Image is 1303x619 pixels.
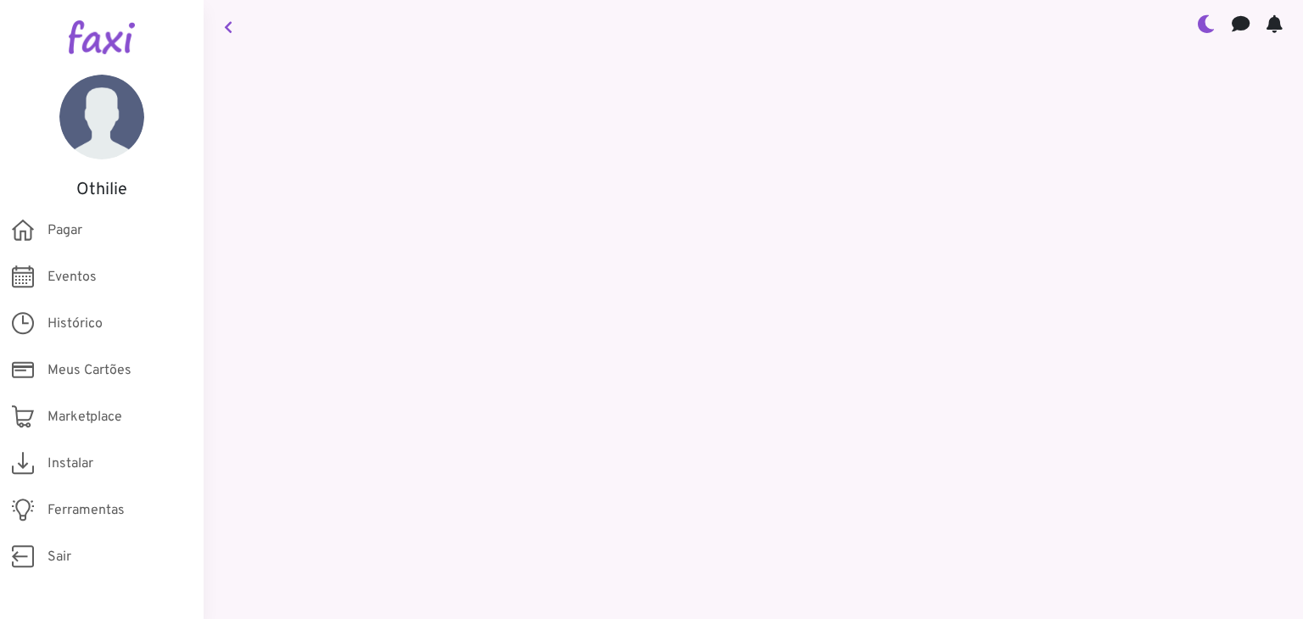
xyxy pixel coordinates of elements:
[48,267,97,287] span: Eventos
[48,407,122,427] span: Marketplace
[48,500,125,521] span: Ferramentas
[48,547,71,567] span: Sair
[48,360,131,381] span: Meus Cartões
[25,180,178,200] h5: Othilie
[48,314,103,334] span: Histórico
[48,454,93,474] span: Instalar
[48,220,82,241] span: Pagar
